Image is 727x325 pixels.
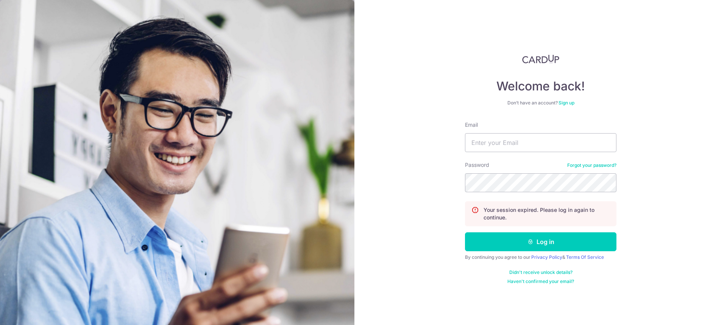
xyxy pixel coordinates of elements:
[465,100,616,106] div: Don’t have an account?
[522,54,559,64] img: CardUp Logo
[465,161,489,169] label: Password
[566,254,604,260] a: Terms Of Service
[507,278,574,285] a: Haven't confirmed your email?
[465,254,616,260] div: By continuing you agree to our &
[484,206,610,221] p: Your session expired. Please log in again to continue.
[509,269,573,275] a: Didn't receive unlock details?
[465,133,616,152] input: Enter your Email
[465,121,478,129] label: Email
[567,162,616,168] a: Forgot your password?
[465,232,616,251] button: Log in
[559,100,574,106] a: Sign up
[531,254,562,260] a: Privacy Policy
[465,79,616,94] h4: Welcome back!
